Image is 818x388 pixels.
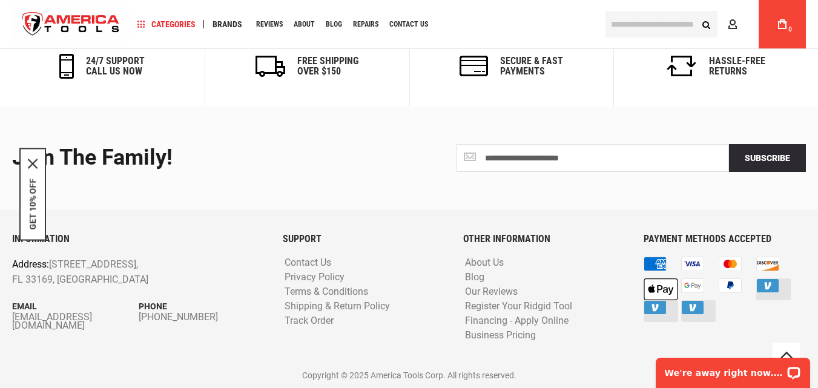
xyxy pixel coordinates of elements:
h6: SUPPORT [283,234,445,245]
p: [STREET_ADDRESS], FL 33169, [GEOGRAPHIC_DATA] [12,257,214,288]
h6: OTHER INFORMATION [463,234,625,245]
a: Blog [462,272,487,283]
a: [EMAIL_ADDRESS][DOMAIN_NAME] [12,313,139,330]
a: Contact Us [384,16,434,33]
a: Register Your Ridgid Tool [462,301,575,312]
a: Repairs [348,16,384,33]
h6: secure & fast payments [500,56,563,77]
div: Join the Family! [12,146,400,170]
h6: INFORMATION [12,234,265,245]
a: About Us [462,257,507,269]
p: Phone [139,300,265,313]
p: Copyright © 2025 America Tools Corp. All rights reserved. [12,369,806,382]
a: Privacy Policy [282,272,348,283]
span: Reviews [256,21,283,28]
a: Business Pricing [462,330,539,341]
button: Subscribe [729,144,806,172]
a: Financing - Apply Online [462,315,572,327]
h6: 24/7 support call us now [86,56,145,77]
a: Blog [320,16,348,33]
button: Search [694,13,717,36]
a: Contact Us [282,257,334,269]
button: Close [28,159,38,168]
span: Contact Us [389,21,428,28]
span: Repairs [353,21,378,28]
h6: Hassle-Free Returns [709,56,765,77]
span: Blog [326,21,342,28]
a: [PHONE_NUMBER] [139,313,265,321]
a: Terms & Conditions [282,286,371,298]
button: GET 10% OFF [28,178,38,229]
a: About [288,16,320,33]
a: Track Order [282,315,337,327]
span: About [294,21,315,28]
a: Categories [132,16,201,33]
img: America Tools [12,2,130,47]
span: Categories [137,20,196,28]
a: Shipping & Return Policy [282,301,393,312]
a: Reviews [251,16,288,33]
h6: Free Shipping Over $150 [297,56,358,77]
p: Email [12,300,139,313]
span: Brands [213,20,242,28]
iframe: LiveChat chat widget [648,350,818,388]
a: Our Reviews [462,286,521,298]
a: store logo [12,2,130,47]
span: Subscribe [745,153,790,163]
span: 0 [788,26,792,33]
a: Brands [207,16,248,33]
h6: PAYMENT METHODS ACCEPTED [644,234,806,245]
span: Address: [12,258,49,270]
svg: close icon [28,159,38,168]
